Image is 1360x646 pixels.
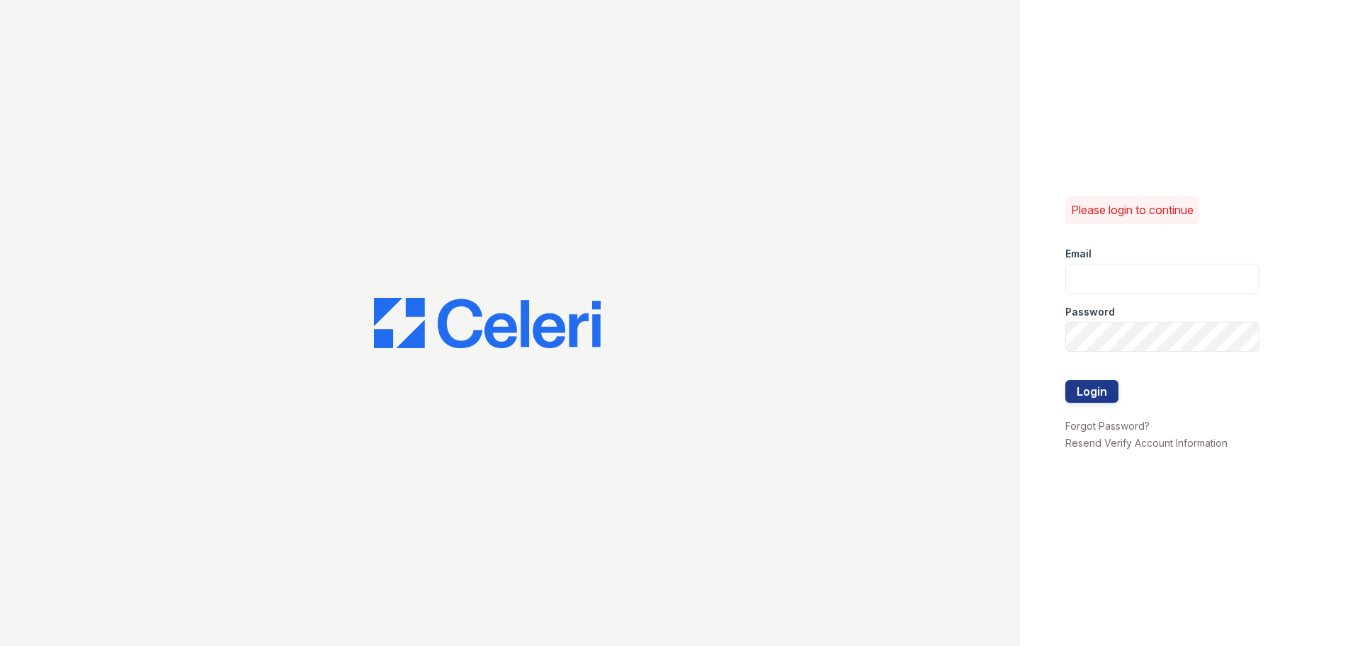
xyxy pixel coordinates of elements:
button: Login [1065,380,1118,403]
a: Resend Verify Account Information [1065,437,1228,449]
img: CE_Logo_Blue-a8612792a0a2168367f1c8372b55b34899dd931a85d93a1a3d3e32e68fde9ad4.png [374,298,601,349]
label: Email [1065,247,1092,261]
a: Forgot Password? [1065,420,1150,432]
p: Please login to continue [1071,201,1194,218]
label: Password [1065,305,1115,319]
